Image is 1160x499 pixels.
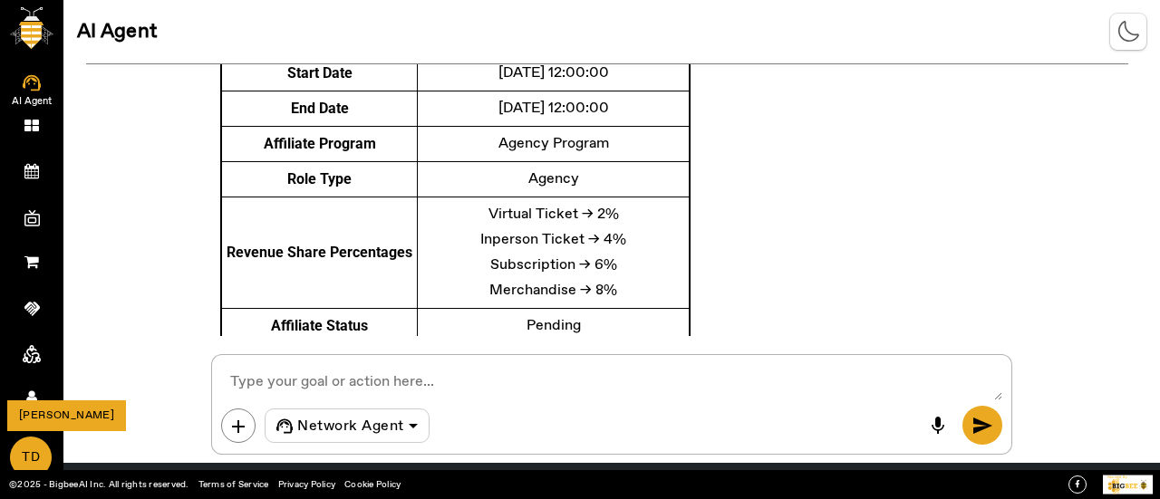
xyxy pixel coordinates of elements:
div: [PERSON_NAME] [12,405,121,427]
tspan: ed By [1117,475,1127,479]
td: [DATE] 12:00:00 [418,91,690,127]
span: Network Agent [297,416,404,437]
img: bigbee-logo.png [10,7,53,49]
tspan: r [1116,475,1118,479]
th: End Date [222,91,418,127]
td: Agency Program [418,127,690,162]
td: Pending [418,309,690,344]
th: Start Date [222,56,418,91]
a: Privacy Policy [278,478,336,491]
tspan: owe [1109,475,1116,479]
tspan: P [1107,475,1110,479]
button: send [962,406,1002,445]
a: Terms of Service [198,478,269,491]
td: Virtual Ticket → 2% Inperson Ticket → 4% Subscription → 6% Merchandise → 8% [418,197,690,309]
img: theme-mode [1117,21,1140,43]
span: TD [12,438,50,477]
span: send [971,415,993,437]
th: Affiliate Status [222,309,418,344]
a: TD [10,437,52,478]
a: ©2025 - BigbeeAI Inc. All rights reserved. [9,478,189,491]
span: AI Agent [77,23,157,41]
th: Revenue Share Percentages [222,197,418,309]
button: add [221,408,256,443]
td: [DATE] 12:00:00 [418,56,690,91]
button: mic [918,406,958,445]
a: Cookie Policy [344,478,401,491]
th: Affiliate Program [222,127,418,162]
span: add [227,416,249,437]
td: Agency [418,162,690,197]
th: Role Type [222,162,418,197]
span: mic [927,415,949,437]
